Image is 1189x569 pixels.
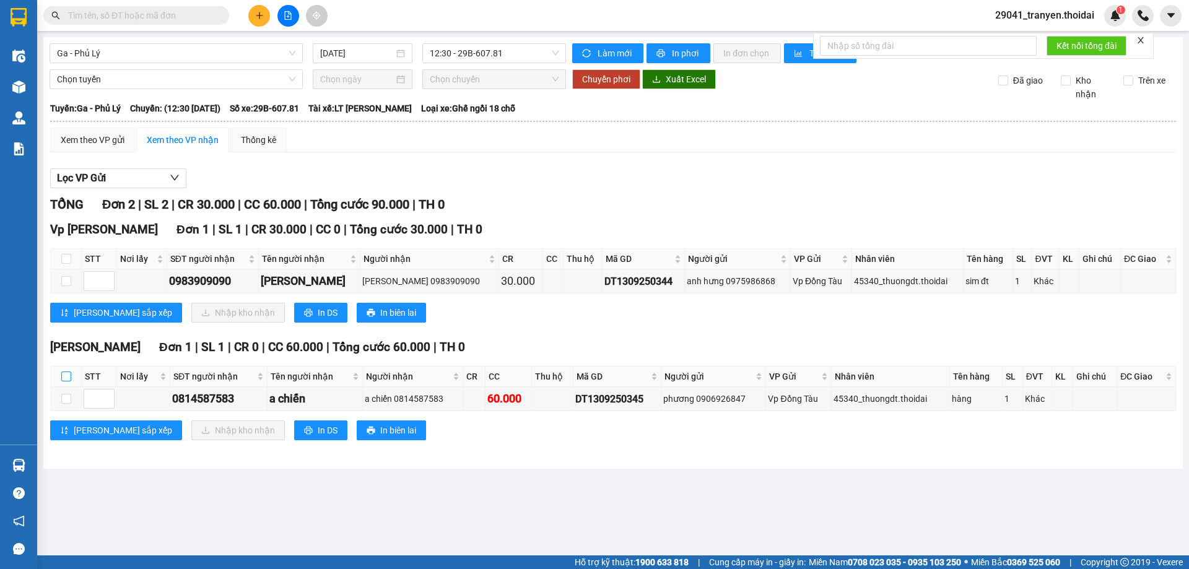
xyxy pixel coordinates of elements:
th: Nhân viên [832,367,950,387]
span: | [326,340,329,354]
div: a chiến 0814587583 [365,392,461,406]
span: close [1136,36,1145,45]
th: CC [486,367,532,387]
span: Nơi lấy [120,252,154,266]
th: Ghi chú [1079,249,1121,269]
th: CR [463,367,485,387]
th: Thu hộ [564,249,603,269]
strong: 0369 525 060 [1007,557,1060,567]
div: 1 [1015,274,1030,288]
div: Xem theo VP nhận [147,133,219,147]
span: CC 0 [316,222,341,237]
span: | [451,222,454,237]
span: Kho nhận [1071,74,1114,101]
div: Xem theo VP gửi [61,133,124,147]
span: Mã GD [606,252,672,266]
th: CR [499,249,543,269]
span: printer [656,49,667,59]
span: In DS [318,423,338,437]
strong: 1900 633 818 [635,557,689,567]
span: 29041_tranyen.thoidai [985,7,1104,23]
button: sort-ascending[PERSON_NAME] sắp xếp [50,420,182,440]
span: bar-chart [794,49,804,59]
td: DT1309250345 [573,387,661,411]
span: | [172,197,175,212]
div: DT1309250345 [575,391,659,407]
div: [PERSON_NAME] 0983909090 [362,274,497,288]
span: [PERSON_NAME] sắp xếp [74,306,172,319]
div: Khác [1034,274,1057,288]
span: TỔNG [50,197,84,212]
span: Đơn 1 [176,222,209,237]
span: | [195,340,198,354]
th: Thu hộ [532,367,574,387]
span: [PERSON_NAME] [50,340,141,354]
span: | [412,197,416,212]
span: VP Gửi [769,370,818,383]
th: SL [1003,367,1023,387]
span: | [138,197,141,212]
span: question-circle [13,487,25,499]
span: Ga - Phủ Lý [57,44,295,63]
button: printerIn DS [294,303,347,323]
button: plus [248,5,270,27]
div: 45340_thuongdt.thoidai [854,274,961,288]
span: SL 2 [144,197,168,212]
span: Tên người nhận [271,370,350,383]
span: | [262,340,265,354]
img: logo-vxr [11,8,27,27]
div: 0983909090 [169,272,256,290]
span: Người gửi [664,370,753,383]
span: In phơi [672,46,700,60]
span: CC 60.000 [244,197,301,212]
span: TH 0 [440,340,465,354]
img: warehouse-icon [12,50,25,63]
button: printerIn DS [294,420,347,440]
th: STT [82,249,117,269]
span: [PERSON_NAME] sắp xếp [74,423,172,437]
span: Hỗ trợ kỹ thuật: [575,555,689,569]
span: | [238,197,241,212]
span: search [51,11,60,20]
td: a chiến [268,387,363,411]
span: Chọn chuyến [430,70,559,89]
div: sim đt [965,274,1011,288]
img: warehouse-icon [12,459,25,472]
img: warehouse-icon [12,111,25,124]
button: Chuyển phơi [572,69,640,89]
span: Miền Bắc [971,555,1060,569]
button: Lọc VP Gửi [50,168,186,188]
span: | [245,222,248,237]
span: plus [255,11,264,20]
div: 45340_thuongdt.thoidai [834,392,947,406]
th: Tên hàng [964,249,1013,269]
span: printer [304,308,313,318]
div: Thống kê [241,133,276,147]
button: printerIn biên lai [357,420,426,440]
span: In biên lai [380,306,416,319]
span: | [310,222,313,237]
button: aim [306,5,328,27]
button: downloadNhập kho nhận [191,303,285,323]
span: Miền Nam [809,555,961,569]
span: Tài xế: LT [PERSON_NAME] [308,102,412,115]
th: ĐVT [1032,249,1060,269]
div: Vp Đồng Tàu [768,392,829,406]
input: 13/09/2025 [320,46,394,60]
div: phương 0906926847 [663,392,764,406]
span: Mã GD [577,370,648,383]
span: SĐT người nhận [173,370,255,383]
div: anh hưng 0975986868 [687,274,788,288]
span: Đơn 1 [159,340,192,354]
th: CC [543,249,564,269]
strong: 0708 023 035 - 0935 103 250 [848,557,961,567]
span: Làm mới [598,46,634,60]
div: Khác [1025,392,1050,406]
span: In biên lai [380,423,416,437]
button: file-add [277,5,299,27]
span: SĐT người nhận [170,252,246,266]
span: aim [312,11,321,20]
div: a chiến [269,390,360,407]
span: Số xe: 29B-607.81 [230,102,299,115]
div: Vp Đồng Tàu [793,274,850,288]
